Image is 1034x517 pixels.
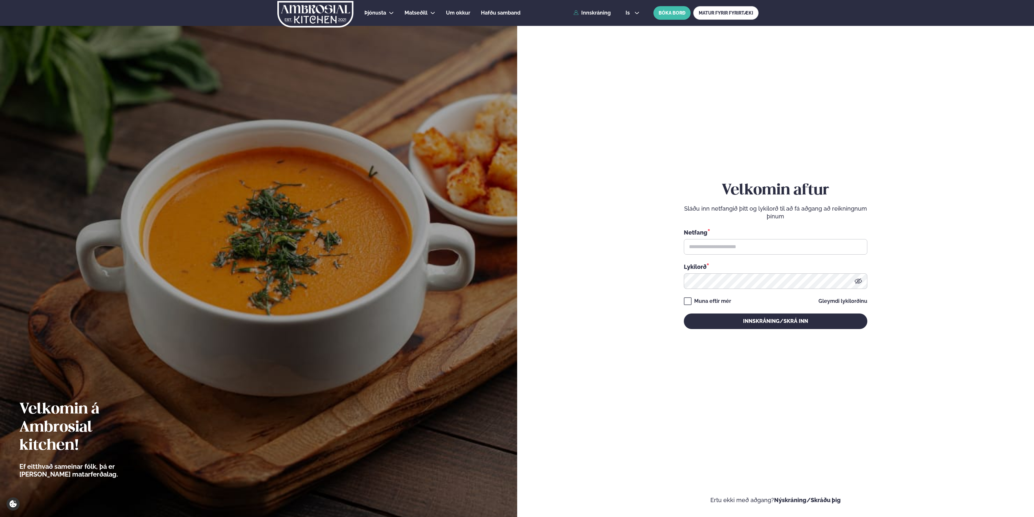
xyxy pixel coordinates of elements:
a: Gleymdi lykilorðinu [818,299,867,304]
span: is [626,10,632,16]
div: Netfang [684,228,867,236]
img: logo [277,1,354,27]
a: Hafðu samband [481,9,520,17]
h2: Velkomin aftur [684,181,867,200]
span: Hafðu samband [481,10,520,16]
p: Ertu ekki með aðgang? [537,496,1015,504]
span: Um okkur [446,10,470,16]
p: Ef eitthvað sameinar fólk, þá er [PERSON_NAME] matarferðalag. [19,463,154,478]
div: Lykilorð [684,262,867,271]
a: Cookie settings [6,497,20,511]
a: Matseðill [405,9,428,17]
button: is [620,10,645,16]
h2: Velkomin á Ambrosial kitchen! [19,401,154,455]
p: Sláðu inn netfangið þitt og lykilorð til að fá aðgang að reikningnum þínum [684,205,867,220]
span: Þjónusta [364,10,386,16]
a: Innskráning [573,10,611,16]
a: Nýskráning/Skráðu þig [774,497,841,503]
button: BÓKA BORÐ [653,6,691,20]
button: Innskráning/Skrá inn [684,313,867,329]
span: Matseðill [405,10,428,16]
a: MATUR FYRIR FYRIRTÆKI [693,6,759,20]
a: Um okkur [446,9,470,17]
a: Þjónusta [364,9,386,17]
